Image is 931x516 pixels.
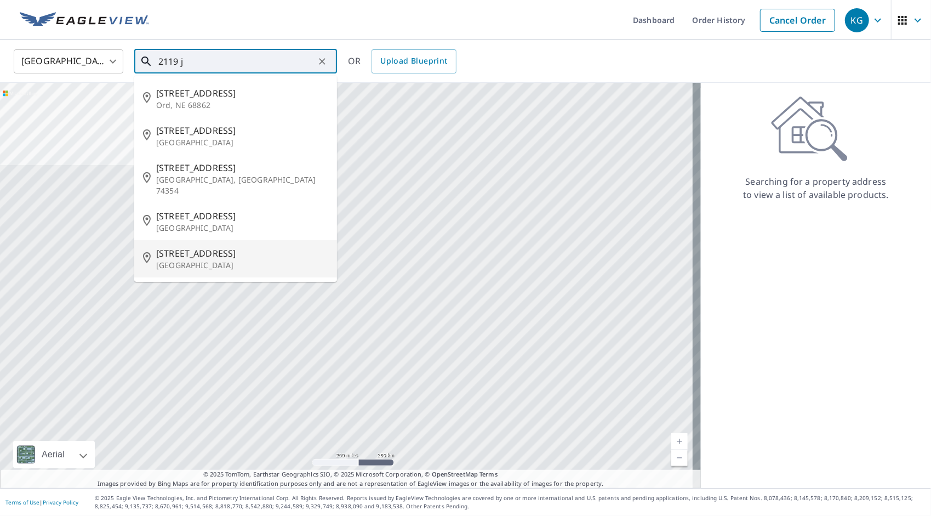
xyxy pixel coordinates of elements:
[156,223,328,234] p: [GEOGRAPHIC_DATA]
[20,12,149,29] img: EV Logo
[372,49,456,73] a: Upload Blueprint
[760,9,835,32] a: Cancel Order
[845,8,869,32] div: KG
[479,470,498,478] a: Terms
[742,175,889,201] p: Searching for a property address to view a list of available products.
[14,46,123,77] div: [GEOGRAPHIC_DATA]
[5,498,39,506] a: Terms of Use
[43,498,78,506] a: Privacy Policy
[13,441,95,468] div: Aerial
[432,470,478,478] a: OpenStreetMap
[156,137,328,148] p: [GEOGRAPHIC_DATA]
[156,161,328,174] span: [STREET_ADDRESS]
[95,494,926,511] p: © 2025 Eagle View Technologies, Inc. and Pictometry International Corp. All Rights Reserved. Repo...
[38,441,68,468] div: Aerial
[671,433,688,450] a: Current Level 5, Zoom In
[380,54,447,68] span: Upload Blueprint
[5,499,78,506] p: |
[348,49,456,73] div: OR
[156,247,328,260] span: [STREET_ADDRESS]
[156,209,328,223] span: [STREET_ADDRESS]
[156,260,328,271] p: [GEOGRAPHIC_DATA]
[158,46,315,77] input: Search by address or latitude-longitude
[315,54,330,69] button: Clear
[156,100,328,111] p: Ord, NE 68862
[156,174,328,196] p: [GEOGRAPHIC_DATA], [GEOGRAPHIC_DATA] 74354
[671,450,688,466] a: Current Level 5, Zoom Out
[156,87,328,100] span: [STREET_ADDRESS]
[156,124,328,137] span: [STREET_ADDRESS]
[203,470,498,479] span: © 2025 TomTom, Earthstar Geographics SIO, © 2025 Microsoft Corporation, ©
